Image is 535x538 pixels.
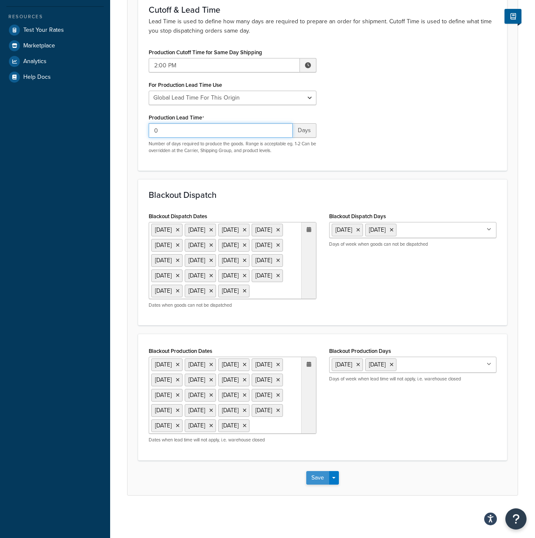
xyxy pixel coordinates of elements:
[218,374,249,386] li: [DATE]
[6,54,104,69] a: Analytics
[151,239,183,252] li: [DATE]
[149,141,316,154] p: Number of days required to produce the goods. Range is acceptable eg. 1-2 Can be overridden at th...
[329,376,497,382] p: Days of week when lead time will not apply, i.e. warehouse closed
[149,49,262,55] label: Production Cutoff Time for Same Day Shipping
[149,348,212,354] label: Blackout Production Dates
[185,389,216,402] li: [DATE]
[185,239,216,252] li: [DATE]
[6,38,104,53] a: Marketplace
[185,269,216,282] li: [DATE]
[185,404,216,417] li: [DATE]
[151,374,183,386] li: [DATE]
[149,5,496,14] h3: Cutoff & Lead Time
[218,254,249,267] li: [DATE]
[6,13,104,20] div: Resources
[335,225,352,234] span: [DATE]
[218,224,249,236] li: [DATE]
[185,374,216,386] li: [DATE]
[306,471,329,485] button: Save
[252,404,283,417] li: [DATE]
[185,358,216,371] li: [DATE]
[369,225,385,234] span: [DATE]
[151,254,183,267] li: [DATE]
[218,269,249,282] li: [DATE]
[185,419,216,432] li: [DATE]
[369,360,385,369] span: [DATE]
[23,74,51,81] span: Help Docs
[218,239,249,252] li: [DATE]
[329,348,391,354] label: Blackout Production Days
[151,285,183,297] li: [DATE]
[23,27,64,34] span: Test Your Rates
[252,254,283,267] li: [DATE]
[23,42,55,50] span: Marketplace
[151,389,183,402] li: [DATE]
[149,82,222,88] label: For Production Lead Time Use
[151,419,183,432] li: [DATE]
[185,224,216,236] li: [DATE]
[505,9,521,24] button: Show Help Docs
[151,404,183,417] li: [DATE]
[252,269,283,282] li: [DATE]
[151,224,183,236] li: [DATE]
[149,114,204,121] label: Production Lead Time
[218,419,249,432] li: [DATE]
[505,508,527,530] button: Open Resource Center
[252,358,283,371] li: [DATE]
[329,213,386,219] label: Blackout Dispatch Days
[252,389,283,402] li: [DATE]
[23,58,47,65] span: Analytics
[185,254,216,267] li: [DATE]
[252,239,283,252] li: [DATE]
[149,213,207,219] label: Blackout Dispatch Dates
[149,437,316,443] p: Dates when lead time will not apply, i.e. warehouse closed
[149,302,316,308] p: Dates when goods can not be dispatched
[252,224,283,236] li: [DATE]
[218,389,249,402] li: [DATE]
[252,374,283,386] li: [DATE]
[149,17,496,36] p: Lead Time is used to define how many days are required to prepare an order for shipment. Cutoff T...
[185,285,216,297] li: [DATE]
[293,123,316,138] span: Days
[6,69,104,85] a: Help Docs
[151,358,183,371] li: [DATE]
[329,241,497,247] p: Days of week when goods can not be dispatched
[218,404,249,417] li: [DATE]
[335,360,352,369] span: [DATE]
[218,285,249,297] li: [DATE]
[149,190,496,200] h3: Blackout Dispatch
[6,22,104,38] a: Test Your Rates
[151,269,183,282] li: [DATE]
[218,358,249,371] li: [DATE]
